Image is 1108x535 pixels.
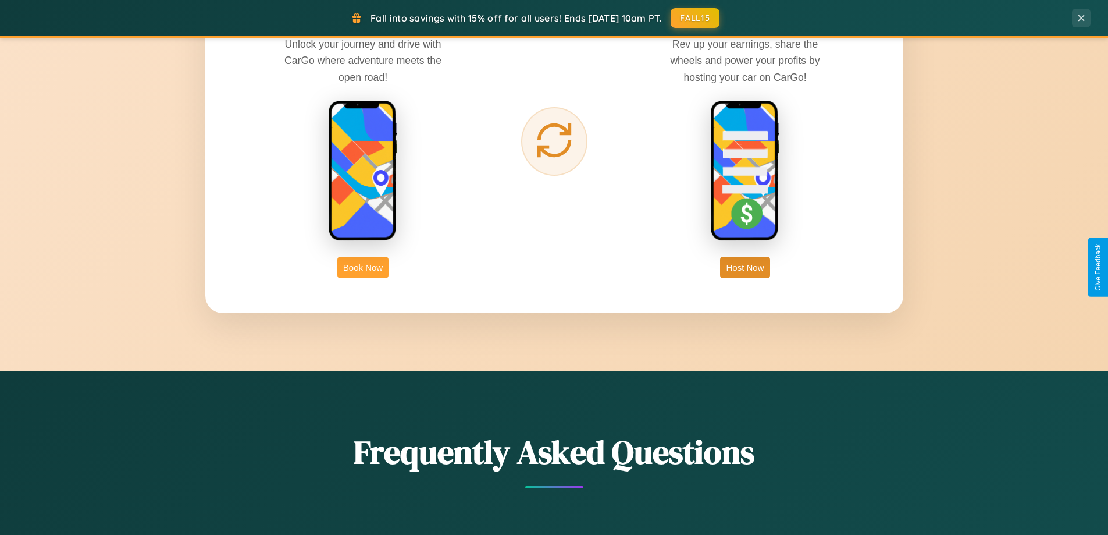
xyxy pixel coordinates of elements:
h2: Frequently Asked Questions [205,430,903,474]
span: Fall into savings with 15% off for all users! Ends [DATE] 10am PT. [370,12,662,24]
button: FALL15 [671,8,719,28]
img: rent phone [328,100,398,242]
button: Book Now [337,257,389,278]
img: host phone [710,100,780,242]
div: Give Feedback [1094,244,1102,291]
button: Host Now [720,257,769,278]
p: Unlock your journey and drive with CarGo where adventure meets the open road! [276,36,450,85]
p: Rev up your earnings, share the wheels and power your profits by hosting your car on CarGo! [658,36,832,85]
